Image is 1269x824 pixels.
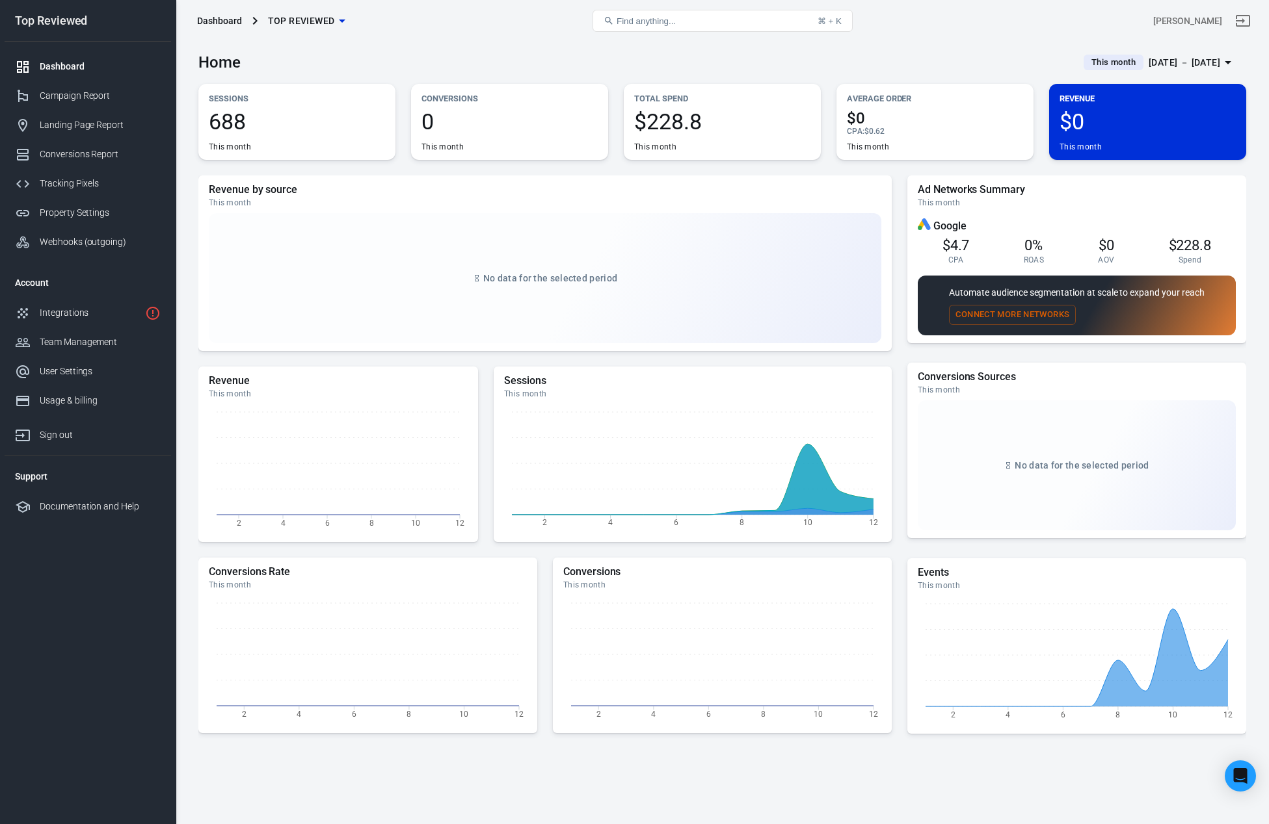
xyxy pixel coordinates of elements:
[40,235,161,249] div: Webhooks (outgoing)
[1061,710,1065,719] tspan: 6
[706,709,711,718] tspan: 6
[5,267,171,298] li: Account
[237,518,241,527] tspan: 2
[455,518,464,527] tspan: 12
[145,305,161,321] svg: 1 networks not verified yet
[949,286,1204,300] p: Automate audience segmentation at scale to expand your reach
[504,389,881,399] div: This month
[5,227,171,257] a: Webhooks (outgoing)
[40,306,140,320] div: Integrations
[40,500,161,513] div: Documentation and Help
[651,709,656,718] tspan: 4
[1098,255,1114,265] span: AOV
[421,110,598,133] span: 0
[847,127,864,136] span: CPA :
[209,565,527,578] h5: Conversions Rate
[1024,237,1043,253] span: 0%
[847,92,1023,105] p: Average Order
[1149,55,1220,71] div: [DATE] － [DATE]
[1006,710,1010,719] tspan: 4
[263,9,351,33] button: Top Reviewed
[459,709,468,718] tspan: 10
[5,110,171,140] a: Landing Page Report
[1223,710,1233,719] tspan: 12
[209,142,251,152] div: This month
[514,709,524,718] tspan: 12
[5,386,171,415] a: Usage & billing
[596,709,601,718] tspan: 2
[5,15,171,27] div: Top Reviewed
[5,169,171,198] a: Tracking Pixels
[634,110,810,133] span: $228.8
[847,110,1023,126] span: $0
[1060,110,1236,133] span: $0
[634,142,676,152] div: This month
[1168,710,1177,719] tspan: 10
[1169,237,1212,253] span: $228.8
[918,198,1236,208] div: This month
[5,415,171,450] a: Sign out
[40,148,161,161] div: Conversions Report
[483,273,617,283] span: No data for the selected period
[918,183,1236,196] h5: Ad Networks Summary
[5,357,171,386] a: User Settings
[40,89,161,103] div: Campaign Report
[803,518,812,527] tspan: 10
[5,81,171,110] a: Campaign Report
[209,374,468,387] h5: Revenue
[608,518,613,527] tspan: 4
[869,709,878,718] tspan: 12
[40,60,161,73] div: Dashboard
[421,142,464,152] div: This month
[674,518,678,527] tspan: 6
[634,92,810,105] p: Total Spend
[197,14,242,27] div: Dashboard
[918,385,1236,395] div: This month
[1153,14,1222,28] div: Account id: vBYNLn0g
[951,710,955,719] tspan: 2
[593,10,853,32] button: Find anything...⌘ + K
[407,709,411,718] tspan: 8
[918,370,1236,383] h5: Conversions Sources
[40,365,161,378] div: User Settings
[1179,255,1202,265] span: Spend
[325,518,330,527] tspan: 6
[1086,56,1141,69] span: This month
[847,142,889,152] div: This month
[40,428,161,442] div: Sign out
[918,566,1236,579] h5: Events
[40,177,161,190] div: Tracking Pixels
[40,118,161,132] div: Landing Page Report
[209,198,881,208] div: This month
[563,580,881,590] div: This month
[1225,760,1256,792] div: Open Intercom Messenger
[40,206,161,220] div: Property Settings
[198,53,241,71] h3: Home
[740,518,744,527] tspan: 8
[5,198,171,227] a: Property Settings
[563,565,881,578] h5: Conversions
[411,518,420,527] tspan: 10
[209,389,468,399] div: This month
[918,580,1236,591] div: This month
[242,709,247,718] tspan: 2
[40,394,161,407] div: Usage & billing
[1227,5,1259,36] a: Sign out
[5,140,171,169] a: Conversions Report
[814,709,823,718] tspan: 10
[5,328,171,357] a: Team Management
[1060,92,1236,105] p: Revenue
[948,255,964,265] span: CPA
[1099,237,1114,253] span: $0
[818,16,842,26] div: ⌘ + K
[1060,142,1102,152] div: This month
[5,298,171,328] a: Integrations
[209,92,385,105] p: Sessions
[421,92,598,105] p: Conversions
[5,461,171,492] li: Support
[1015,460,1149,470] span: No data for the selected period
[942,237,970,253] span: $4.7
[352,709,356,718] tspan: 6
[268,13,335,29] span: Top Reviewed
[761,709,766,718] tspan: 8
